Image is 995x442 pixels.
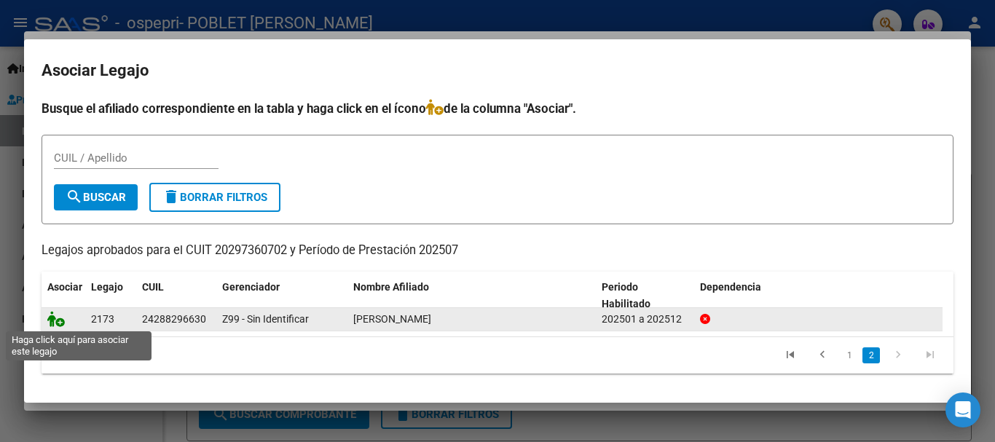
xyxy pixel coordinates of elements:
span: 2173 [91,313,114,325]
h2: Asociar Legajo [42,57,953,84]
li: page 1 [838,343,860,368]
datatable-header-cell: CUIL [136,272,216,320]
datatable-header-cell: Legajo [85,272,136,320]
button: Buscar [54,184,138,210]
span: Buscar [66,191,126,204]
span: Borrar Filtros [162,191,267,204]
span: Gerenciador [222,281,280,293]
span: Z99 - Sin Identificar [222,313,309,325]
button: Borrar Filtros [149,183,280,212]
a: go to next page [884,347,912,363]
span: Dependencia [700,281,761,293]
li: page 2 [860,343,882,368]
a: 2 [862,347,880,363]
datatable-header-cell: Asociar [42,272,85,320]
a: go to previous page [809,347,836,363]
datatable-header-cell: Periodo Habilitado [596,272,694,320]
span: Asociar [47,281,82,293]
a: 1 [841,347,858,363]
mat-icon: delete [162,188,180,205]
div: 6 registros [42,337,221,374]
datatable-header-cell: Gerenciador [216,272,347,320]
datatable-header-cell: Nombre Afiliado [347,272,596,320]
p: Legajos aprobados para el CUIT 20297360702 y Período de Prestación 202507 [42,242,953,260]
span: Legajo [91,281,123,293]
mat-icon: search [66,188,83,205]
div: Open Intercom Messenger [945,392,980,427]
div: 24288296630 [142,311,206,328]
h4: Busque el afiliado correspondiente en la tabla y haga click en el ícono de la columna "Asociar". [42,99,953,118]
a: go to first page [776,347,804,363]
span: Nombre Afiliado [353,281,429,293]
span: CUIL [142,281,164,293]
datatable-header-cell: Dependencia [694,272,943,320]
div: 202501 a 202512 [602,311,688,328]
span: Periodo Habilitado [602,281,650,309]
span: STORTI ROBERTO NICOLAS [353,313,431,325]
a: go to last page [916,347,944,363]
